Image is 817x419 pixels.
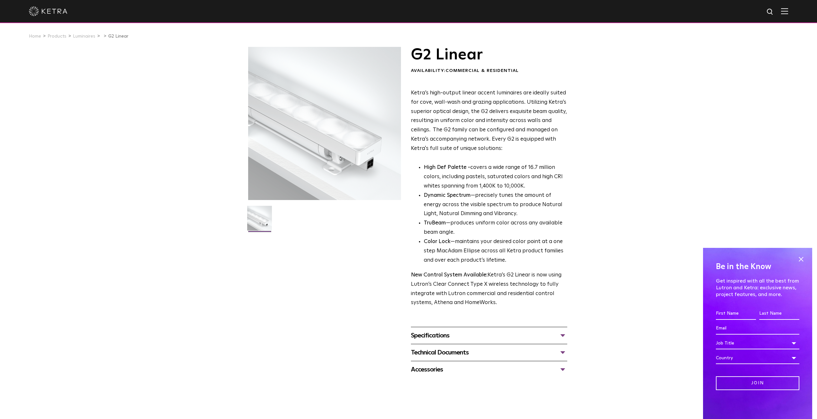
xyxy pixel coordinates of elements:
p: Ketra’s G2 Linear is now using Lutron’s Clear Connect Type X wireless technology to fully integra... [411,271,567,308]
a: Luminaires [73,34,95,39]
a: Products [48,34,66,39]
div: Technical Documents [411,347,567,358]
strong: Color Lock [424,239,450,244]
h4: Be in the Know [716,261,799,273]
p: covers a wide range of 16.7 million colors, including pastels, saturated colors and high CRI whit... [424,163,567,191]
p: Get inspired with all the best from Lutron and Ketra: exclusive news, project features, and more. [716,278,799,298]
li: —maintains your desired color point at a one step MacAdam Ellipse across all Ketra product famili... [424,237,567,265]
li: —precisely tunes the amount of energy across the visible spectrum to produce Natural Light, Natur... [424,191,567,219]
span: Commercial & Residential [446,68,519,73]
p: Ketra’s high-output linear accent luminaires are ideally suited for cove, wall-wash and grazing a... [411,89,567,153]
a: Home [29,34,41,39]
li: —produces uniform color across any available beam angle. [424,219,567,237]
img: Hamburger%20Nav.svg [781,8,788,14]
strong: High Def Palette - [424,165,470,170]
input: First Name [716,308,756,320]
img: search icon [766,8,774,16]
img: G2-Linear-2021-Web-Square [247,206,272,235]
div: Country [716,352,799,364]
a: G2 Linear [108,34,128,39]
img: ketra-logo-2019-white [29,6,67,16]
input: Email [716,322,799,335]
div: Accessories [411,364,567,375]
input: Last Name [759,308,799,320]
input: Join [716,376,799,390]
strong: Dynamic Spectrum [424,193,471,198]
div: Availability: [411,68,567,74]
strong: New Control System Available: [411,272,488,278]
div: Job Title [716,337,799,349]
strong: TruBeam [424,220,446,226]
div: Specifications [411,330,567,341]
h1: G2 Linear [411,47,567,63]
